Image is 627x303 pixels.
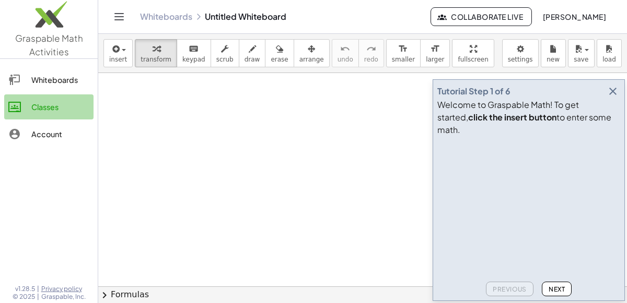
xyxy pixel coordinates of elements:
[597,39,622,67] button: load
[542,12,606,21] span: [PERSON_NAME]
[103,39,133,67] button: insert
[420,39,450,67] button: format_sizelarger
[602,56,616,63] span: load
[13,293,35,301] span: © 2025
[15,285,35,293] span: v1.28.5
[502,39,539,67] button: settings
[216,56,234,63] span: scrub
[574,56,588,63] span: save
[541,39,566,67] button: new
[239,39,266,67] button: draw
[386,39,421,67] button: format_sizesmaller
[141,56,171,63] span: transform
[31,74,89,86] div: Whiteboards
[4,122,94,147] a: Account
[338,56,353,63] span: undo
[31,101,89,113] div: Classes
[135,39,177,67] button: transform
[508,56,533,63] span: settings
[4,67,94,92] a: Whiteboards
[398,43,408,55] i: format_size
[4,94,94,119] a: Classes
[332,39,359,67] button: undoundo
[549,285,565,293] span: Next
[265,39,294,67] button: erase
[547,56,560,63] span: new
[568,39,595,67] button: save
[426,56,444,63] span: larger
[299,56,324,63] span: arrange
[358,39,384,67] button: redoredo
[437,99,620,136] div: Welcome to Graspable Math! To get started, to enter some math.
[109,56,127,63] span: insert
[340,43,350,55] i: undo
[437,85,510,98] div: Tutorial Step 1 of 6
[458,56,488,63] span: fullscreen
[31,128,89,140] div: Account
[392,56,415,63] span: smaller
[41,293,86,301] span: Graspable, Inc.
[182,56,205,63] span: keypad
[271,56,288,63] span: erase
[430,43,440,55] i: format_size
[542,282,572,296] button: Next
[41,285,86,293] a: Privacy policy
[294,39,330,67] button: arrange
[211,39,239,67] button: scrub
[37,293,39,301] span: |
[452,39,494,67] button: fullscreen
[366,43,376,55] i: redo
[468,112,556,123] b: click the insert button
[177,39,211,67] button: keyboardkeypad
[15,32,83,57] span: Graspable Math Activities
[439,12,523,21] span: Collaborate Live
[534,7,614,26] button: [PERSON_NAME]
[364,56,378,63] span: redo
[245,56,260,63] span: draw
[111,8,127,25] button: Toggle navigation
[431,7,532,26] button: Collaborate Live
[140,11,192,22] a: Whiteboards
[98,286,627,303] button: chevron_rightFormulas
[98,289,111,301] span: chevron_right
[37,285,39,293] span: |
[189,43,199,55] i: keyboard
